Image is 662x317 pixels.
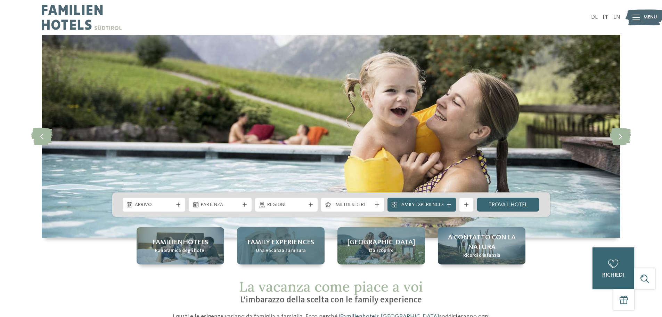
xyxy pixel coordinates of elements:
span: Menu [644,14,657,21]
span: Familienhotels [153,238,208,247]
span: Arrivo [135,201,173,208]
span: richiedi [602,272,624,278]
span: I miei desideri [333,201,372,208]
a: IT [603,15,608,20]
a: EN [613,15,620,20]
a: richiedi [592,247,634,289]
span: Family experiences [247,238,314,247]
a: trova l’hotel [477,198,540,212]
span: Panoramica degli hotel [155,247,206,254]
a: Quale family experience volete vivere? A contatto con la natura Ricordi d’infanzia [438,227,525,264]
span: Una vacanza su misura [256,247,306,254]
span: Partenza [201,201,239,208]
a: DE [591,15,598,20]
a: Quale family experience volete vivere? Family experiences Una vacanza su misura [237,227,325,264]
span: La vacanza come piace a voi [239,278,423,295]
a: Quale family experience volete vivere? Familienhotels Panoramica degli hotel [137,227,224,264]
a: Quale family experience volete vivere? [GEOGRAPHIC_DATA] Da scoprire [337,227,425,264]
span: Family Experiences [400,201,444,208]
span: [GEOGRAPHIC_DATA] [348,238,415,247]
span: L’imbarazzo della scelta con le family experience [240,296,422,304]
span: Regione [267,201,306,208]
span: Da scoprire [369,247,394,254]
span: A contatto con la natura [445,233,518,252]
img: Quale family experience volete vivere? [42,35,620,238]
span: Ricordi d’infanzia [463,252,500,259]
